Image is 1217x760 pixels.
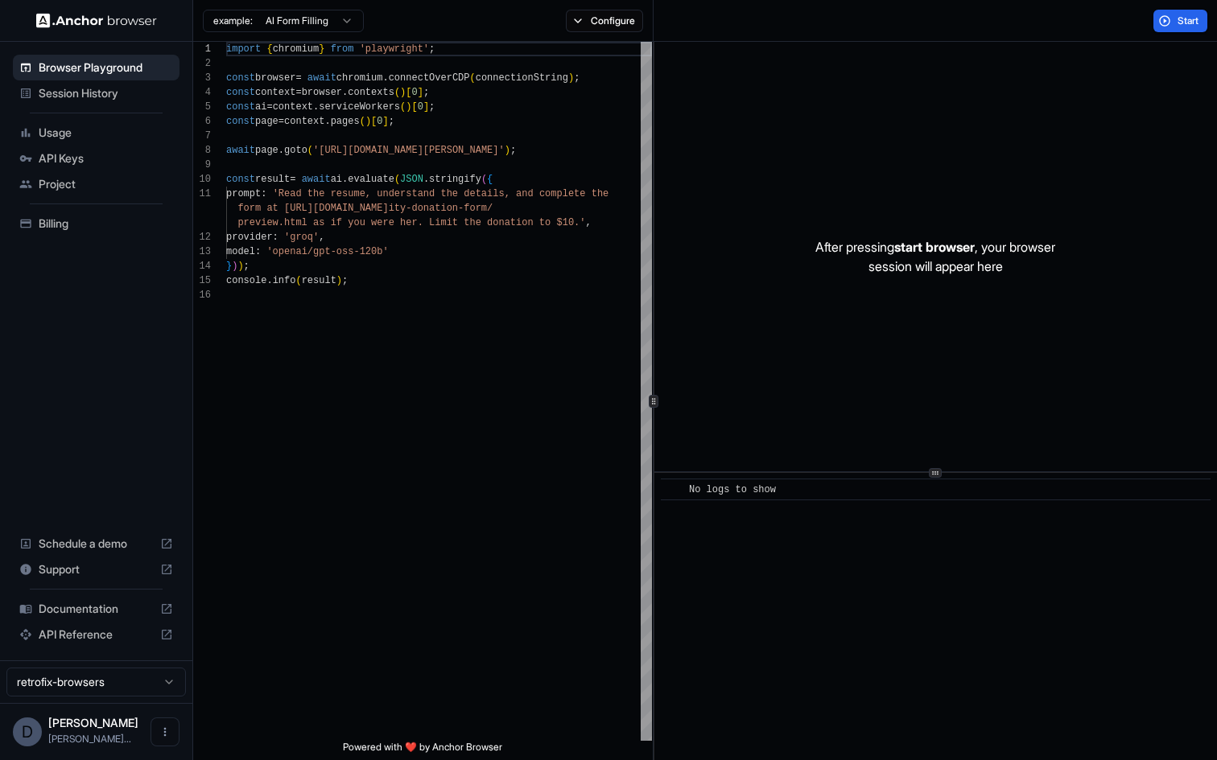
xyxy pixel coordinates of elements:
[371,116,377,127] span: [
[39,60,173,76] span: Browser Playground
[476,72,568,84] span: connectionString
[418,87,423,98] span: ]
[13,557,179,582] div: Support
[193,129,211,143] div: 7
[360,43,429,55] span: 'playwright'
[226,246,255,257] span: model
[226,275,266,286] span: console
[151,717,179,746] button: Open menu
[423,101,429,113] span: ]
[400,87,406,98] span: )
[193,288,211,302] div: 16
[406,101,411,113] span: )
[226,145,255,156] span: await
[319,43,324,55] span: }
[39,176,173,192] span: Project
[429,43,435,55] span: ;
[319,232,324,243] span: ,
[48,733,131,745] span: daniel@retrofix.ai
[193,230,211,244] div: 12
[487,174,493,185] span: {
[336,72,383,84] span: chromium
[394,87,400,98] span: (
[13,211,179,236] div: Billing
[13,596,179,622] div: Documentation
[585,217,591,228] span: ,
[255,246,261,257] span: :
[226,116,255,127] span: const
[295,72,301,84] span: =
[48,716,138,729] span: Daniel Portela
[193,187,211,201] div: 11
[273,101,313,113] span: context
[237,217,527,228] span: preview.html as if you were her. Limit the donatio
[261,188,266,199] span: :
[278,145,284,156] span: .
[226,232,273,243] span: provider
[348,87,394,98] span: contexts
[193,114,211,129] div: 6
[360,116,365,127] span: (
[255,174,290,185] span: result
[39,536,154,552] span: Schedule a demo
[193,273,211,288] div: 15
[815,237,1055,276] p: After pressing , your browser session will appear here
[39,601,154,617] span: Documentation
[394,174,400,185] span: (
[302,275,336,286] span: result
[278,116,284,127] span: =
[510,145,516,156] span: ;
[226,101,255,113] span: const
[193,158,211,172] div: 9
[237,203,388,214] span: form at [URL][DOMAIN_NAME]
[39,125,173,141] span: Usage
[389,116,394,127] span: ;
[39,216,173,232] span: Billing
[193,172,211,187] div: 10
[284,232,319,243] span: 'groq'
[313,145,505,156] span: '[URL][DOMAIN_NAME][PERSON_NAME]'
[226,261,232,272] span: }
[348,174,394,185] span: evaluate
[273,188,563,199] span: 'Read the resume, understand the details, and comp
[331,174,342,185] span: ai
[423,174,429,185] span: .
[343,741,502,760] span: Powered with ❤️ by Anchor Browser
[382,72,388,84] span: .
[13,55,179,80] div: Browser Playground
[481,174,487,185] span: (
[302,174,331,185] span: await
[400,101,406,113] span: (
[39,561,154,577] span: Support
[213,14,253,27] span: example:
[342,87,348,98] span: .
[13,717,42,746] div: D
[13,531,179,557] div: Schedule a demo
[226,72,255,84] span: const
[266,101,272,113] span: =
[273,232,278,243] span: :
[389,203,493,214] span: ity-donation-form/
[411,101,417,113] span: [
[470,72,476,84] span: (
[255,87,295,98] span: context
[313,101,319,113] span: .
[13,80,179,106] div: Session History
[193,42,211,56] div: 1
[400,174,423,185] span: JSON
[193,259,211,273] div: 14
[563,188,609,199] span: lete the
[406,87,411,98] span: [
[324,116,330,127] span: .
[411,87,417,98] span: 0
[39,150,173,166] span: API Keys
[342,275,348,286] span: ;
[226,174,255,185] span: const
[36,13,157,28] img: Anchor Logo
[389,72,470,84] span: connectOverCDP
[365,116,371,127] span: )
[295,275,301,286] span: (
[302,87,342,98] span: browser
[39,626,154,643] span: API Reference
[255,116,278,127] span: page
